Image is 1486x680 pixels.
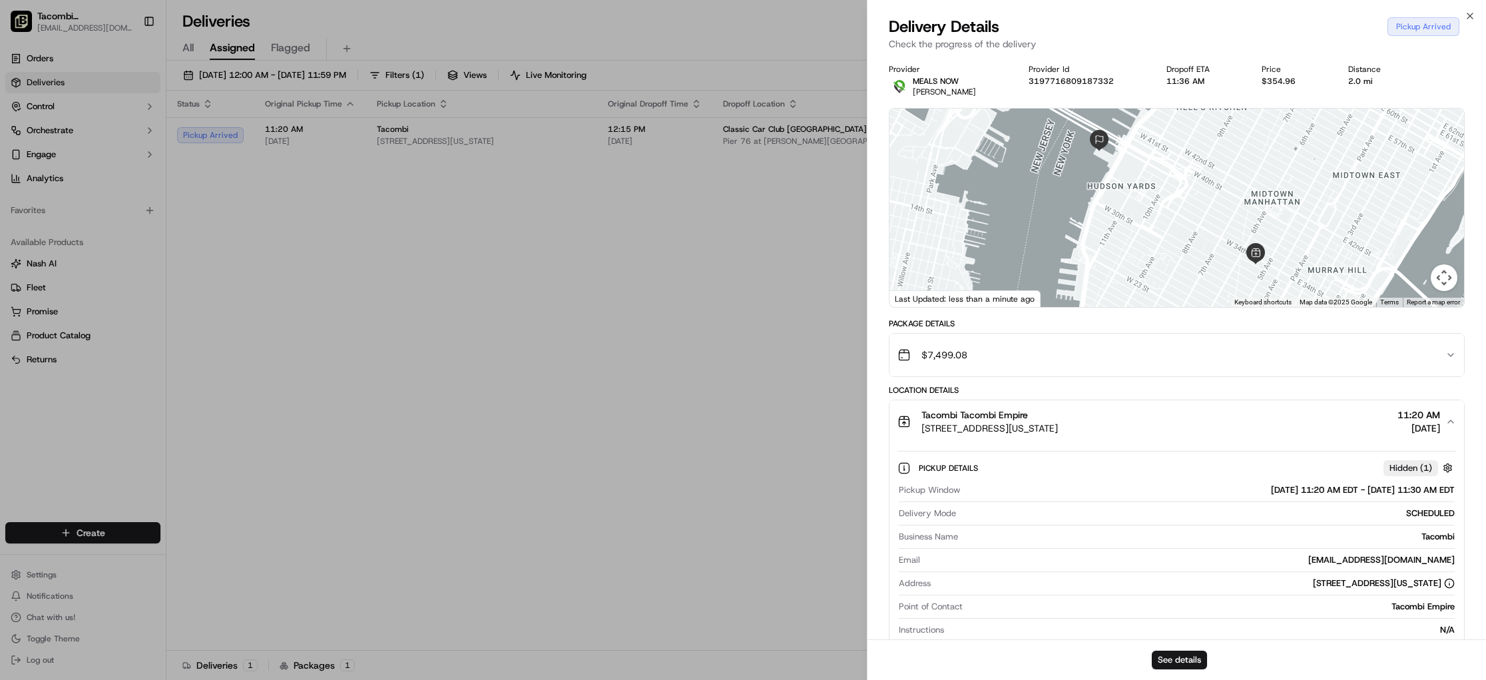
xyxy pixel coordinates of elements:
a: Terms (opens in new tab) [1380,298,1399,306]
span: Pickup Details [919,463,981,474]
span: Hidden ( 1 ) [1389,462,1432,474]
span: Business Name [899,531,958,543]
button: $7,499.08 [889,334,1464,376]
span: Map data ©2025 Google [1300,298,1372,306]
img: Google [893,290,937,307]
div: Last Updated: less than a minute ago [889,290,1041,307]
img: melas_now_logo.png [889,76,910,97]
div: $354.96 [1262,76,1327,87]
p: MEALS NOW [913,76,976,87]
span: Delivery Details [889,16,999,37]
a: Open this area in Google Maps (opens a new window) [893,290,937,307]
a: Report a map error [1407,298,1460,306]
span: Pickup Window [899,484,960,496]
div: Tacombi [963,531,1455,543]
div: [DATE] 11:20 AM EDT - [DATE] 11:30 AM EDT [965,484,1455,496]
p: Check the progress of the delivery [889,37,1465,51]
div: Dropoff ETA [1166,64,1241,75]
div: 11:36 AM [1166,76,1241,87]
button: Map camera controls [1431,264,1457,291]
div: [STREET_ADDRESS][US_STATE] [1313,577,1455,589]
div: Tacombi Empire [968,601,1455,613]
div: Distance [1348,64,1412,75]
span: [STREET_ADDRESS][US_STATE] [921,422,1058,435]
button: Hidden (1) [1383,460,1456,476]
div: Location Details [889,385,1465,396]
span: Address [899,577,931,589]
div: N/A [949,624,1455,636]
span: $7,499.08 [921,348,967,362]
div: [EMAIL_ADDRESS][DOMAIN_NAME] [925,554,1455,566]
div: 2.0 mi [1348,76,1412,87]
div: Provider Id [1029,64,1145,75]
span: 11:20 AM [1397,408,1440,422]
button: 3197716809187332 [1029,76,1114,87]
span: Point of Contact [899,601,963,613]
button: Tacombi Tacombi Empire[STREET_ADDRESS][US_STATE]11:20 AM[DATE] [889,400,1464,443]
div: Provider [889,64,1007,75]
span: Delivery Mode [899,508,956,519]
span: [DATE] [1397,422,1440,435]
span: Instructions [899,624,944,636]
span: [PERSON_NAME] [913,87,976,97]
button: See details [1152,651,1207,669]
span: Email [899,554,920,566]
div: Package Details [889,318,1465,329]
div: SCHEDULED [961,508,1455,519]
button: Keyboard shortcuts [1234,298,1292,307]
div: Price [1262,64,1327,75]
span: Tacombi Tacombi Empire [921,408,1028,422]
